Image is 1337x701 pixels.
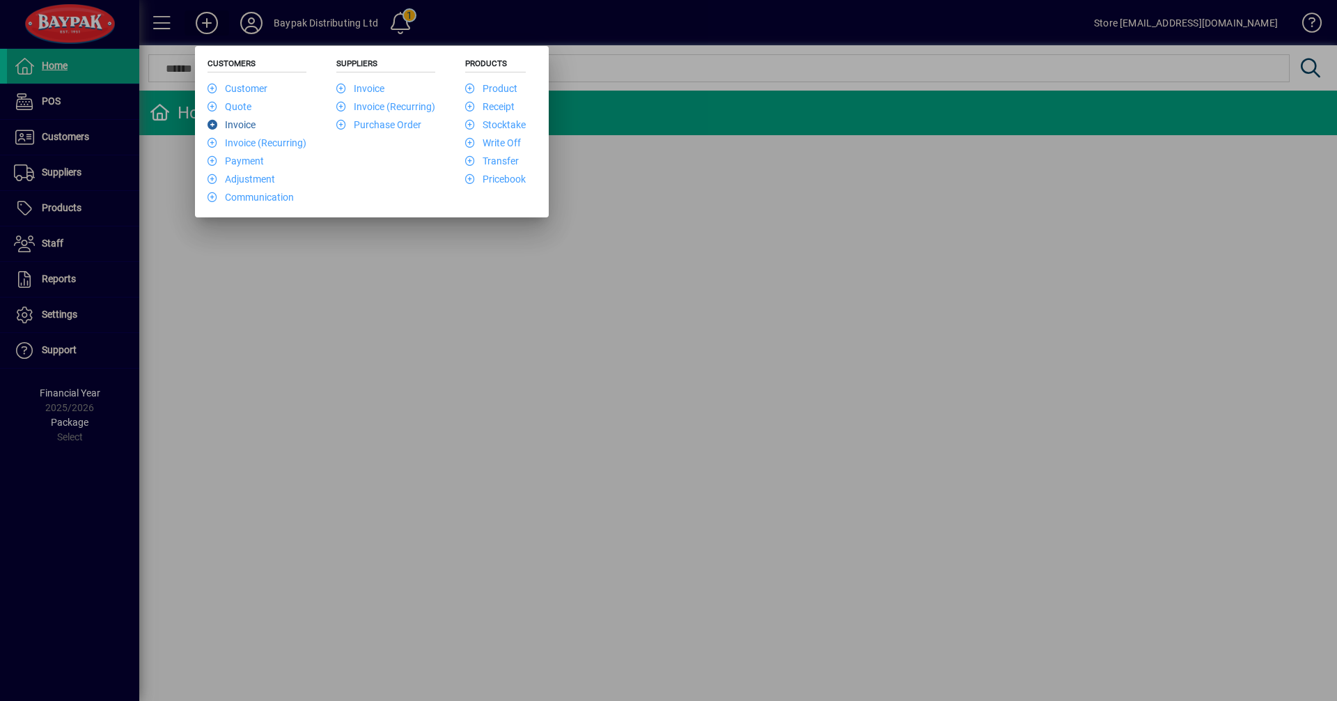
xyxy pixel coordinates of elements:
a: Stocktake [465,119,526,130]
a: Payment [208,155,264,167]
h5: Customers [208,59,306,72]
h5: Products [465,59,526,72]
a: Transfer [465,155,519,167]
a: Product [465,83,517,94]
a: Receipt [465,101,515,112]
a: Write Off [465,137,521,148]
a: Invoice (Recurring) [336,101,435,112]
a: Invoice (Recurring) [208,137,306,148]
a: Purchase Order [336,119,421,130]
a: Customer [208,83,267,94]
a: Invoice [336,83,384,94]
a: Communication [208,192,294,203]
a: Adjustment [208,174,275,185]
a: Quote [208,101,251,112]
h5: Suppliers [336,59,435,72]
a: Pricebook [465,174,526,185]
a: Invoice [208,119,256,130]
